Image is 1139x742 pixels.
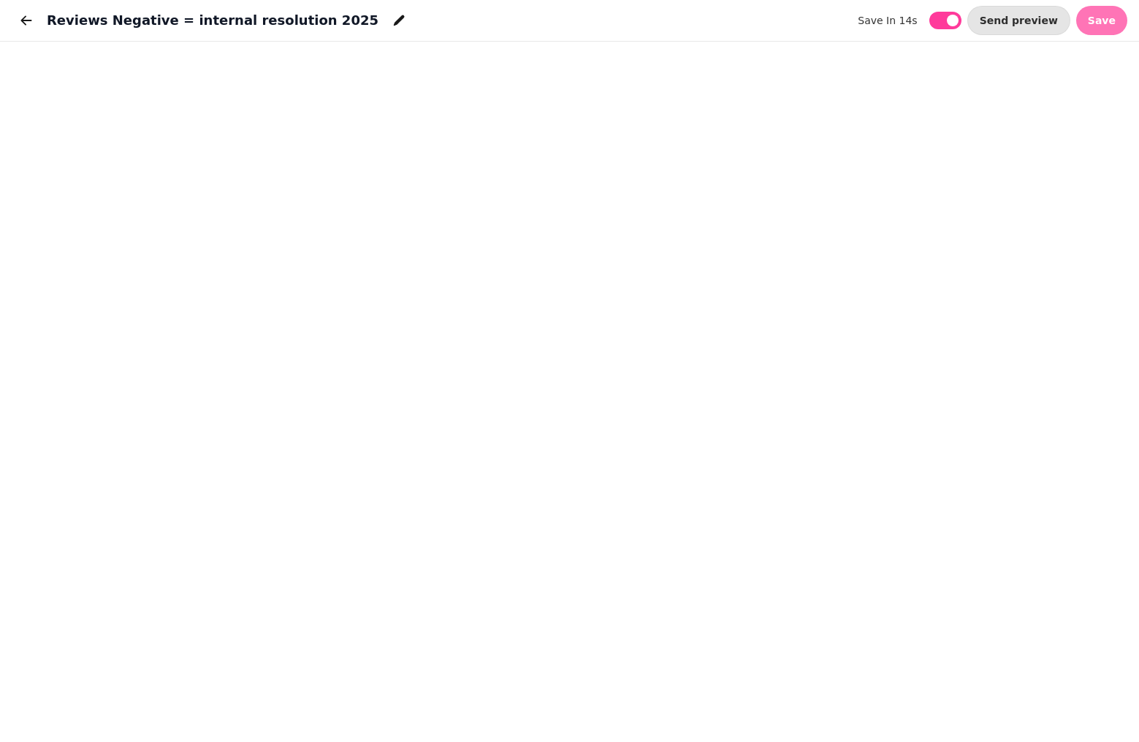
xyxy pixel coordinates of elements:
button: Send preview [967,6,1070,35]
span: Send preview [980,15,1058,26]
label: save in 14s [858,12,917,29]
button: Save [1076,6,1127,35]
span: Save [1088,15,1116,26]
h1: Reviews Negative = internal resolution 2025 [47,10,378,31]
